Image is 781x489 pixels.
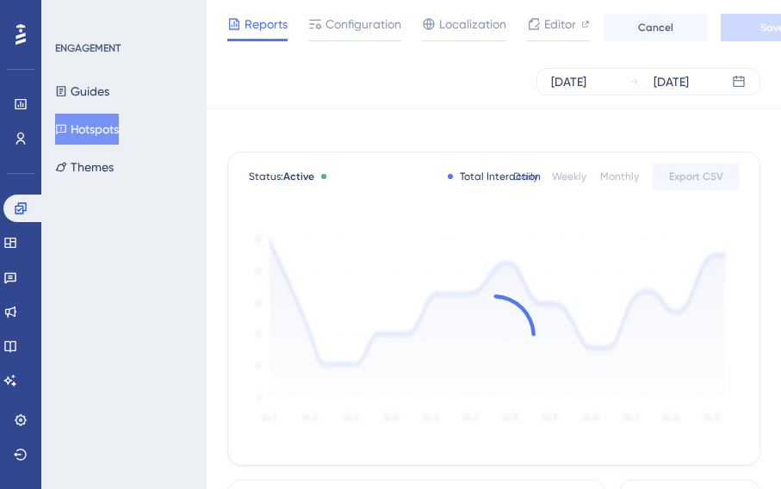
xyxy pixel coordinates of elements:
[604,14,707,41] button: Cancel
[55,41,121,55] div: ENGAGEMENT
[448,170,541,183] div: Total Interaction
[55,114,119,145] button: Hotspots
[552,170,586,183] div: Weekly
[654,71,689,92] div: [DATE]
[245,14,288,34] span: Reports
[55,152,114,183] button: Themes
[325,14,401,34] span: Configuration
[669,170,723,183] span: Export CSV
[653,163,739,190] button: Export CSV
[249,170,314,183] span: Status:
[283,170,314,183] span: Active
[600,170,639,183] div: Monthly
[439,14,506,34] span: Localization
[55,76,109,107] button: Guides
[551,71,586,92] div: [DATE]
[544,14,576,34] span: Editor
[638,21,673,34] span: Cancel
